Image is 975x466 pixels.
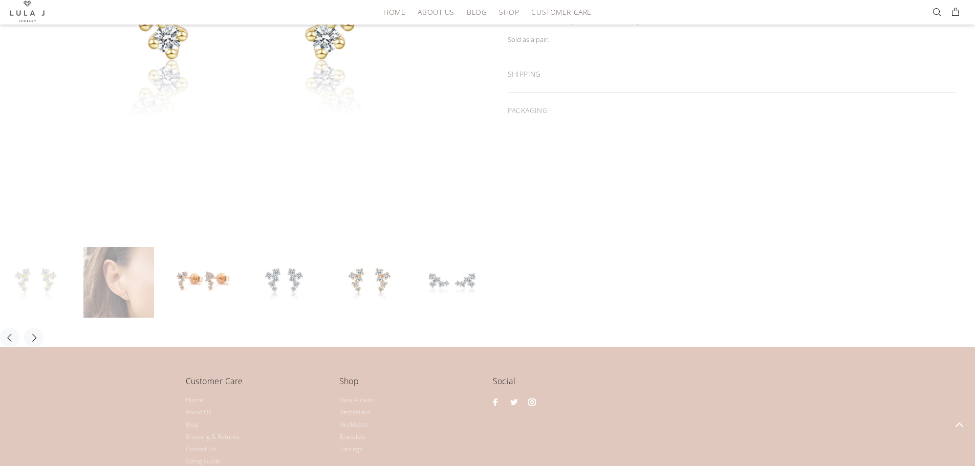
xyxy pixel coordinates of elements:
[461,4,493,20] a: Blog
[508,93,956,128] div: PACKAGING
[339,374,483,395] h4: Shop
[493,4,525,20] a: Shop
[377,4,411,20] a: HOME
[418,8,454,16] span: About Us
[499,8,519,16] span: Shop
[508,56,956,92] div: SHIPPING
[339,418,368,431] a: Necklaces
[186,394,203,406] a: Home
[493,374,790,395] h4: Social
[508,34,956,45] p: Sold as a pair.
[943,409,975,440] a: BACK TO TOP
[525,4,591,20] a: Customer Care
[339,431,366,443] a: Bracelets
[186,418,198,431] a: Blog
[339,394,375,406] a: New Arrivals
[383,8,405,16] span: HOME
[186,443,216,455] a: Contact Us
[186,406,211,418] a: About Us
[339,443,362,455] a: Earrings
[186,431,240,443] a: Shipping & Returns
[24,328,44,347] button: Next
[339,406,371,418] a: Bestsellers
[186,374,329,395] h4: Customer Care
[531,8,591,16] span: Customer Care
[467,8,487,16] span: Blog
[411,4,460,20] a: About Us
